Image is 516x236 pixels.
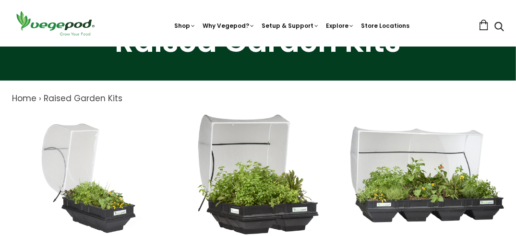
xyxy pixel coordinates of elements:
[326,22,355,30] a: Explore
[39,93,41,104] span: ›
[175,22,196,30] a: Shop
[12,27,504,57] h1: Raised Garden Kits
[12,93,36,104] a: Home
[262,22,320,30] a: Setup & Support
[203,22,255,30] a: Why Vegepod?
[350,127,504,223] img: Large Raised Garden Bed with Canopy
[12,10,98,37] img: Vegepod
[12,93,504,105] nav: breadcrumbs
[44,93,122,104] a: Raised Garden Kits
[32,115,146,235] img: Small Raised Garden Bed with Canopy
[197,115,319,235] img: Medium Raised Garden Bed with Canopy
[494,23,504,33] a: Search
[361,22,410,30] a: Store Locations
